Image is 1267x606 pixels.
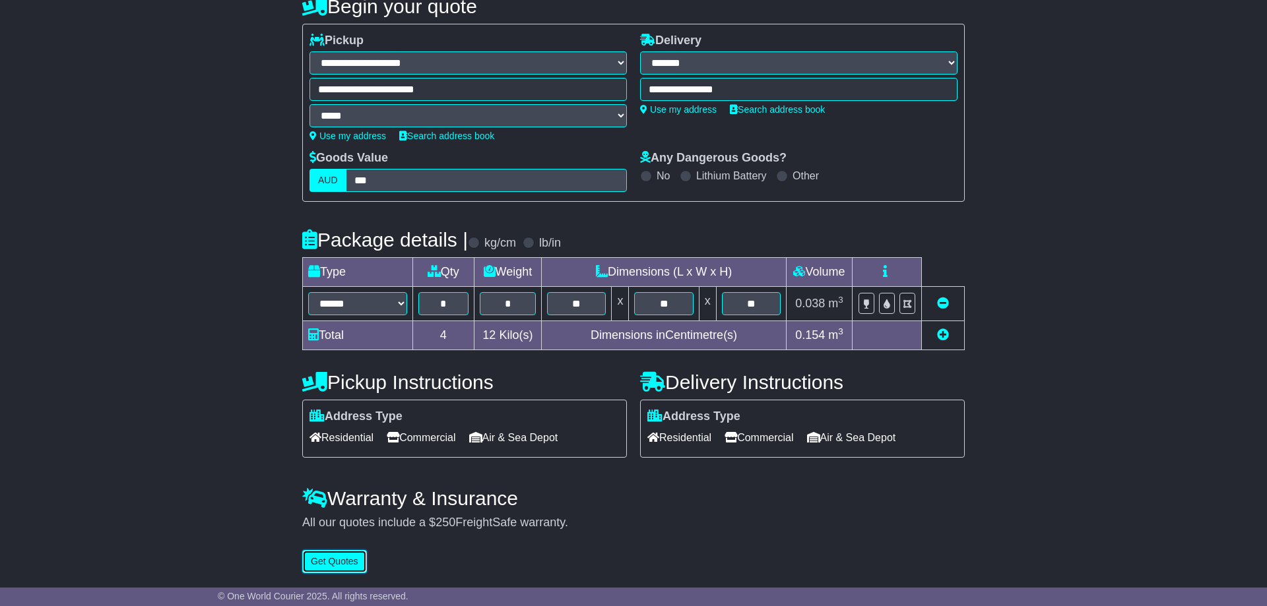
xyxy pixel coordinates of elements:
label: Lithium Battery [696,169,767,182]
label: lb/in [539,236,561,251]
h4: Pickup Instructions [302,371,627,393]
label: Goods Value [309,151,388,166]
label: kg/cm [484,236,516,251]
label: Delivery [640,34,701,48]
a: Use my address [309,131,386,141]
label: Pickup [309,34,364,48]
span: © One World Courier 2025. All rights reserved. [218,591,408,601]
span: Commercial [725,427,793,448]
a: Search address book [730,104,825,115]
a: Search address book [399,131,494,141]
label: Address Type [647,409,740,424]
span: Residential [647,427,711,448]
h4: Warranty & Insurance [302,487,965,509]
span: Commercial [387,427,455,448]
td: Total [303,321,413,350]
div: All our quotes include a $ FreightSafe warranty. [302,516,965,530]
span: m [828,297,843,310]
td: Volume [786,258,852,287]
h4: Delivery Instructions [640,371,965,393]
td: Dimensions (L x W x H) [542,258,787,287]
label: Any Dangerous Goods? [640,151,787,166]
span: 0.154 [795,328,825,342]
td: Type [303,258,413,287]
td: Dimensions in Centimetre(s) [542,321,787,350]
span: 12 [482,328,496,342]
span: Residential [309,427,374,448]
td: Weight [474,258,542,287]
sup: 3 [838,326,843,336]
span: m [828,328,843,342]
td: x [612,287,629,321]
span: Air & Sea Depot [469,427,558,448]
td: 4 [413,321,474,350]
a: Remove this item [937,297,949,310]
label: Address Type [309,409,403,424]
sup: 3 [838,295,843,305]
span: 0.038 [795,297,825,310]
button: Get Quotes [302,550,367,573]
h4: Package details | [302,229,468,251]
span: 250 [436,516,455,529]
a: Add new item [937,328,949,342]
td: Kilo(s) [474,321,542,350]
a: Use my address [640,104,717,115]
label: AUD [309,169,346,192]
span: Air & Sea Depot [807,427,896,448]
td: x [699,287,716,321]
td: Qty [413,258,474,287]
label: Other [793,169,819,182]
label: No [657,169,670,182]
